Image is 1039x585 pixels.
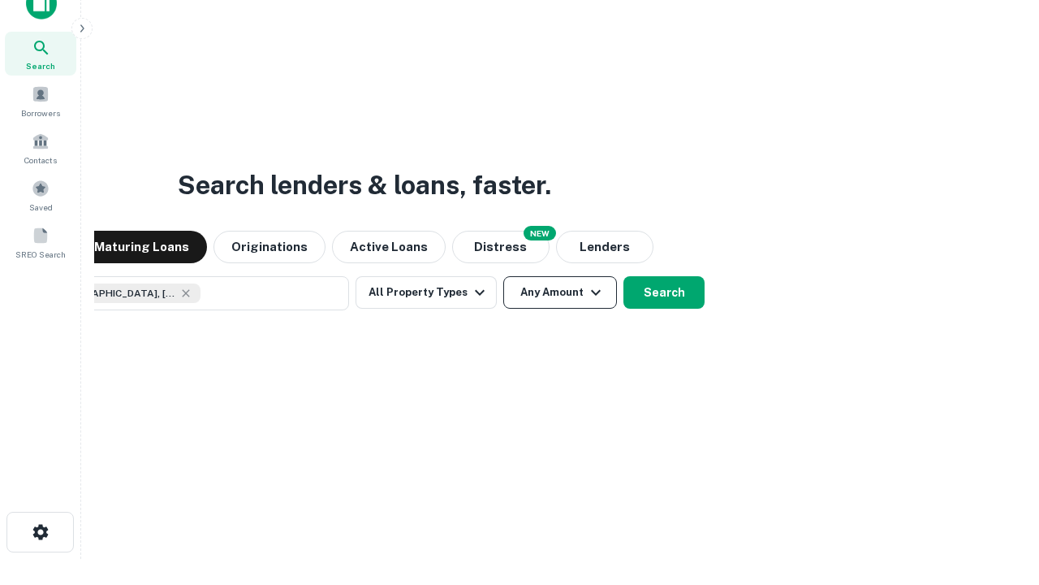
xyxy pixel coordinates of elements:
[76,231,207,263] button: Maturing Loans
[24,154,57,167] span: Contacts
[5,173,76,217] a: Saved
[623,276,705,309] button: Search
[15,248,66,261] span: SREO Search
[452,231,550,263] button: Search distressed loans with lien and other non-mortgage details.
[29,201,53,214] span: Saved
[5,126,76,170] a: Contacts
[26,59,55,72] span: Search
[356,276,497,309] button: All Property Types
[503,276,617,309] button: Any Amount
[21,106,60,119] span: Borrowers
[178,166,551,205] h3: Search lenders & loans, faster.
[332,231,446,263] button: Active Loans
[213,231,325,263] button: Originations
[524,226,556,240] div: NEW
[24,276,349,310] button: [GEOGRAPHIC_DATA], [GEOGRAPHIC_DATA], [GEOGRAPHIC_DATA]
[5,220,76,264] a: SREO Search
[5,32,76,76] a: Search
[5,79,76,123] a: Borrowers
[958,455,1039,533] iframe: Chat Widget
[556,231,653,263] button: Lenders
[54,286,176,301] span: [GEOGRAPHIC_DATA], [GEOGRAPHIC_DATA], [GEOGRAPHIC_DATA]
